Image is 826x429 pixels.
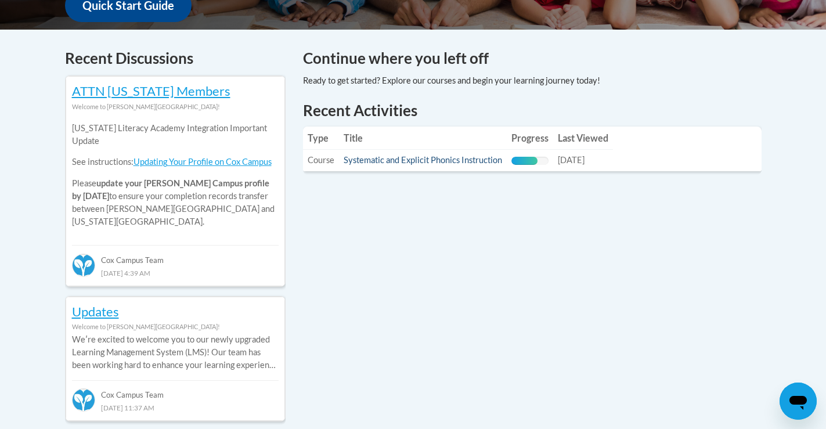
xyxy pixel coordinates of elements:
div: Progress, % [511,157,538,165]
a: Updating Your Profile on Cox Campus [134,157,272,167]
div: Cox Campus Team [72,245,279,266]
div: Welcome to [PERSON_NAME][GEOGRAPHIC_DATA]! [72,100,279,113]
h4: Continue where you left off [303,47,762,70]
th: Last Viewed [553,127,613,150]
span: Course [308,155,334,165]
p: Weʹre excited to welcome you to our newly upgraded Learning Management System (LMS)! Our team has... [72,333,279,372]
a: ATTN [US_STATE] Members [72,83,230,99]
p: [US_STATE] Literacy Academy Integration Important Update [72,122,279,147]
div: [DATE] 4:39 AM [72,266,279,279]
div: Welcome to [PERSON_NAME][GEOGRAPHIC_DATA]! [72,320,279,333]
span: [DATE] [558,155,585,165]
div: [DATE] 11:37 AM [72,401,279,414]
img: Cox Campus Team [72,388,95,412]
img: Cox Campus Team [72,254,95,277]
div: Cox Campus Team [72,380,279,401]
th: Progress [507,127,553,150]
a: Systematic and Explicit Phonics Instruction [344,155,502,165]
p: See instructions: [72,156,279,168]
th: Type [303,127,339,150]
div: Please to ensure your completion records transfer between [PERSON_NAME][GEOGRAPHIC_DATA] and [US_... [72,113,279,237]
b: update your [PERSON_NAME] Campus profile by [DATE] [72,178,269,201]
h1: Recent Activities [303,100,762,121]
a: Updates [72,304,119,319]
iframe: Button to launch messaging window [780,383,817,420]
th: Title [339,127,507,150]
h4: Recent Discussions [65,47,286,70]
